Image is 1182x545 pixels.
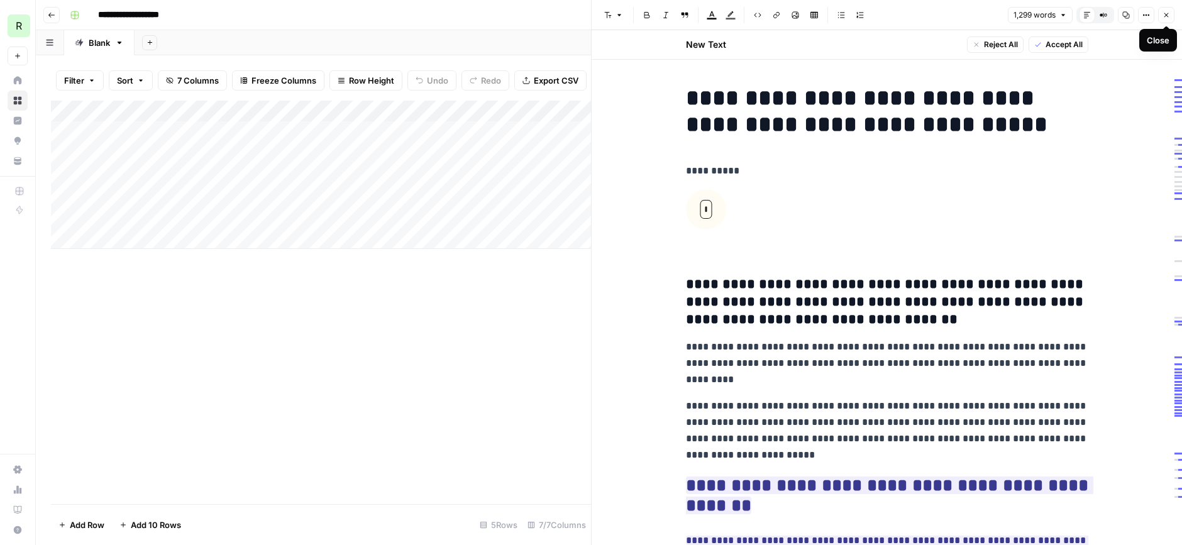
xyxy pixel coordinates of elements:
a: Opportunities [8,131,28,151]
a: Home [8,70,28,91]
div: Blank [89,36,110,49]
span: Filter [64,74,84,87]
button: 7 Columns [158,70,227,91]
span: Sort [117,74,133,87]
span: 7 Columns [177,74,219,87]
button: Redo [461,70,509,91]
span: Redo [481,74,501,87]
button: Sort [109,70,153,91]
button: Reject All [967,36,1024,53]
button: Undo [407,70,456,91]
a: Insights [8,111,28,131]
a: Your Data [8,151,28,171]
span: Accept All [1046,39,1083,50]
button: Add 10 Rows [112,515,189,535]
button: Workspace: Re-Leased [8,10,28,41]
span: Reject All [984,39,1018,50]
button: Row Height [329,70,402,91]
span: Add 10 Rows [131,519,181,531]
button: 1,299 words [1008,7,1073,23]
button: Export CSV [514,70,587,91]
button: Add Row [51,515,112,535]
h2: New Text [686,38,726,51]
div: 5 Rows [475,515,522,535]
span: Row Height [349,74,394,87]
span: Add Row [70,519,104,531]
span: 1,299 words [1014,9,1056,21]
a: Browse [8,91,28,111]
div: Close [1147,34,1169,47]
button: Help + Support [8,520,28,540]
a: Settings [8,460,28,480]
a: Usage [8,480,28,500]
span: R [16,18,22,33]
button: Freeze Columns [232,70,324,91]
div: 7/7 Columns [522,515,591,535]
button: Accept All [1029,36,1088,53]
a: Learning Hub [8,500,28,520]
span: Freeze Columns [251,74,316,87]
button: Filter [56,70,104,91]
span: Undo [427,74,448,87]
span: Export CSV [534,74,578,87]
a: Blank [64,30,135,55]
